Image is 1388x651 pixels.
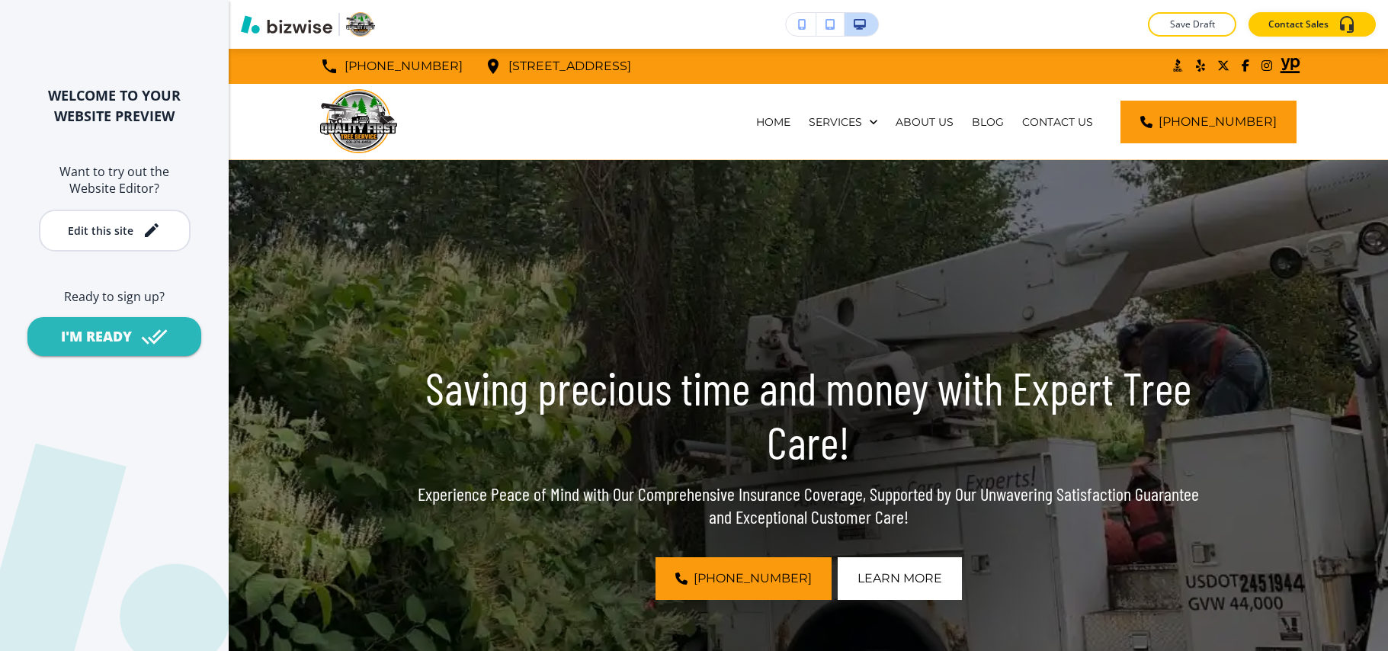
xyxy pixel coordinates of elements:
p: Contact Sales [1268,18,1329,31]
p: Experience Peace of Mind with Our Comprehensive Insurance Coverage, Supported by Our Unwavering S... [407,483,1210,528]
a: [PHONE_NUMBER] [656,557,832,600]
p: BLOG [972,114,1004,130]
img: Your Logo [346,12,375,37]
img: Bizwise Logo [241,15,332,34]
button: LEARN MORE [838,557,962,600]
p: ABOUT US [896,114,954,130]
button: Save Draft [1148,12,1236,37]
p: SERVICES [809,114,862,130]
span: [PHONE_NUMBER] [694,569,812,588]
img: Quality First Tree Service [320,89,397,153]
p: Save Draft [1168,18,1217,31]
a: [PHONE_NUMBER] [320,55,463,78]
h6: Want to try out the Website Editor? [24,163,204,197]
div: I'M READY [61,327,132,346]
button: I'M READY [27,317,201,356]
div: Edit this site [68,225,133,236]
p: Saving precious time and money with Expert Tree Care! [407,361,1210,469]
h2: WELCOME TO YOUR WEBSITE PREVIEW [24,85,204,127]
p: [STREET_ADDRESS] [508,55,631,78]
a: [STREET_ADDRESS] [484,55,631,78]
button: Edit this site [39,210,191,252]
p: [PHONE_NUMBER] [345,55,463,78]
button: Contact Sales [1249,12,1376,37]
span: LEARN MORE [857,569,942,588]
p: HOME [756,114,790,130]
h6: Ready to sign up? [24,288,204,305]
p: CONTACT US [1022,114,1093,130]
span: [PHONE_NUMBER] [1159,113,1277,131]
a: [PHONE_NUMBER] [1120,101,1297,143]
